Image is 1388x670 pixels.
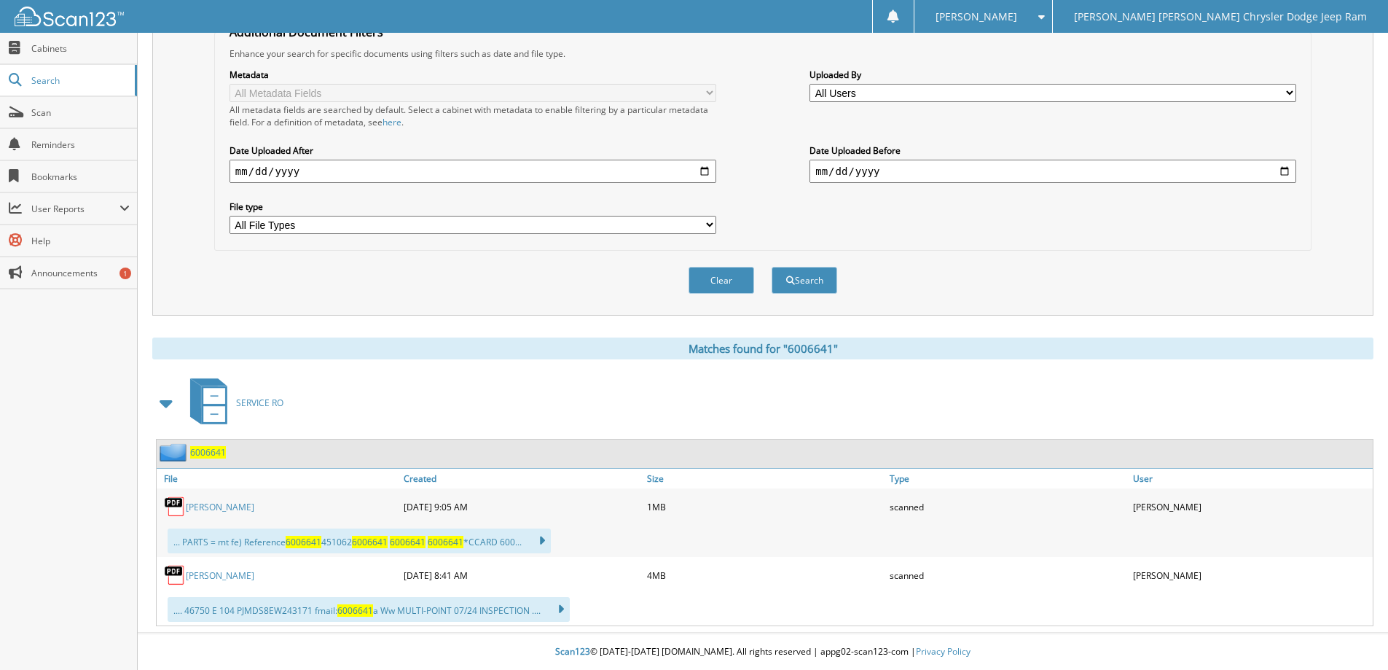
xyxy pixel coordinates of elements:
div: © [DATE]-[DATE] [DOMAIN_NAME]. All rights reserved | appg02-scan123-com | [138,634,1388,670]
a: User [1129,469,1373,488]
a: File [157,469,400,488]
a: here [383,116,401,128]
span: Scan [31,106,130,119]
span: 6006641 [352,536,388,548]
div: 1 [119,268,131,279]
button: Search [772,267,837,294]
span: Scan123 [555,645,590,658]
div: 4MB [643,561,887,590]
span: [PERSON_NAME] [936,12,1017,21]
div: scanned [886,561,1129,590]
img: PDF.png [164,496,186,518]
div: [PERSON_NAME] [1129,561,1373,590]
a: Size [643,469,887,488]
span: 6006641 [286,536,321,548]
div: 1MB [643,492,887,521]
span: Cabinets [31,42,130,55]
div: scanned [886,492,1129,521]
div: All metadata fields are searched by default. Select a cabinet with metadata to enable filtering b... [230,104,716,128]
a: Created [400,469,643,488]
input: start [230,160,716,183]
span: Announcements [31,267,130,279]
span: 6006641 [390,536,426,548]
label: Uploaded By [809,69,1296,81]
span: User Reports [31,203,119,215]
div: [DATE] 8:41 AM [400,561,643,590]
span: Search [31,74,128,87]
a: [PERSON_NAME] [186,501,254,513]
input: end [809,160,1296,183]
span: 6006641 [428,536,463,548]
img: PDF.png [164,564,186,586]
a: 6006641 [190,446,226,459]
span: SERVICE RO [236,397,283,409]
div: ... PARTS = mt fe) Reference 451062 *CCARD 600... [168,529,551,553]
a: SERVICE RO [181,374,283,432]
label: File type [230,200,716,213]
a: Type [886,469,1129,488]
a: Privacy Policy [916,645,971,658]
label: Metadata [230,69,716,81]
div: [PERSON_NAME] [1129,492,1373,521]
button: Clear [689,267,754,294]
span: Bookmarks [31,171,130,183]
div: [DATE] 9:05 AM [400,492,643,521]
a: [PERSON_NAME] [186,569,254,582]
div: .... 46750 E 104 PJMDS8EW243171 fmail: a Ww MULTI-POINT 07/24 INSPECTION .... [168,597,570,622]
div: Matches found for "6006641" [152,338,1373,359]
label: Date Uploaded After [230,144,716,157]
span: Help [31,235,130,247]
img: scan123-logo-white.svg [15,7,124,26]
span: Reminders [31,139,130,151]
label: Date Uploaded Before [809,144,1296,157]
img: folder2.png [160,443,190,461]
div: Enhance your search for specific documents using filters such as date and file type. [222,47,1303,60]
span: 6006641 [337,604,373,617]
span: [PERSON_NAME] [PERSON_NAME] Chrysler Dodge Jeep Ram [1074,12,1367,21]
